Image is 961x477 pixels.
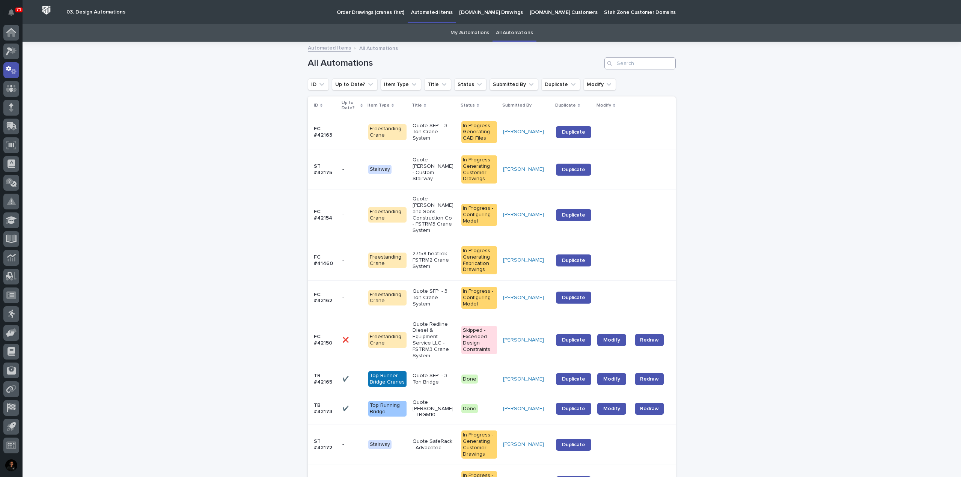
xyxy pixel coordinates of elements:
p: TB #42173 [314,402,336,415]
button: Item Type [381,78,421,90]
a: My Automations [450,24,489,42]
tr: FC #42163-- Freestanding CraneQuote SFP - 3 Ton Crane SystemIn Progress - Generating CAD Files[PE... [308,115,676,149]
button: users-avatar [3,457,19,473]
p: FC #42154 [314,209,336,221]
span: Duplicate [562,406,585,411]
p: 71 [17,7,21,12]
div: Notifications71 [9,9,19,21]
p: ✔️ [342,404,350,412]
p: ST #42175 [314,163,336,176]
p: FC #42162 [314,292,336,304]
span: Duplicate [562,442,585,447]
p: - [342,127,345,135]
button: Title [424,78,451,90]
div: In Progress - Generating CAD Files [461,121,497,143]
tr: ST #42175-- StairwayQuote [PERSON_NAME] - Custom StairwayIn Progress - Generating Customer Drawin... [308,149,676,190]
a: Duplicate [556,254,591,266]
p: Duplicate [555,101,576,110]
p: Item Type [368,101,390,110]
span: Redraw [640,375,659,383]
a: [PERSON_NAME] [503,295,544,301]
span: Duplicate [562,376,585,382]
p: Quote [PERSON_NAME] - Custom Stairway [413,157,455,182]
p: Quote [PERSON_NAME] - TRGM10 [413,399,455,418]
button: Notifications [3,5,19,20]
p: - [342,256,345,263]
p: Up to Date? [342,99,359,113]
div: In Progress - Generating Fabrication Drawings [461,246,497,274]
span: Duplicate [562,258,585,263]
div: In Progress - Generating Customer Drawings [461,430,497,459]
p: - [342,440,345,448]
div: Stairway [368,165,392,174]
span: Modify [603,406,620,411]
a: Automated Items [308,43,351,52]
div: In Progress - Configuring Model [461,204,497,226]
a: Duplicate [556,292,591,304]
input: Search [604,57,676,69]
p: All Automations [359,44,398,52]
button: Modify [583,78,616,90]
p: Quote SFP - 3 Ton Crane System [413,123,455,141]
a: Duplicate [556,373,591,385]
a: [PERSON_NAME] [503,337,544,343]
p: ❌ [342,336,350,343]
p: Quote Redline Diesel & Equipment Service LLC - FSTRM3 Crane System [413,321,455,359]
p: FC #41460 [314,254,336,267]
span: Duplicate [562,337,585,343]
a: Modify [597,373,626,385]
a: Modify [597,334,626,346]
a: [PERSON_NAME] [503,406,544,412]
h1: All Automations [308,58,601,69]
div: Freestanding Crane [368,290,407,306]
a: Duplicate [556,403,591,415]
div: In Progress - Configuring Model [461,287,497,308]
button: Duplicate [541,78,580,90]
p: FC #42150 [314,334,336,346]
p: Submitted By [502,101,532,110]
button: Redraw [635,403,664,415]
a: Duplicate [556,126,591,138]
tr: FC #42150❌❌ Freestanding CraneQuote Redline Diesel & Equipment Service LLC - FSTRM3 Crane SystemS... [308,315,676,365]
button: Status [454,78,487,90]
div: Freestanding Crane [368,124,407,140]
p: Title [412,101,422,110]
div: Skipped - Exceeded Design Constraints [461,326,497,354]
p: ST #42172 [314,438,336,451]
span: Duplicate [562,295,585,300]
span: Duplicate [562,212,585,218]
tr: TR #42165✔️✔️ Top Runner Bridge CranesQuote SFP - 3 Ton BridgeDone[PERSON_NAME] DuplicateModifyRe... [308,365,676,393]
p: - [342,165,345,173]
h2: 03. Design Automations [66,9,125,15]
p: - [342,210,345,218]
button: Up to Date? [332,78,378,90]
div: Top Runner Bridge Cranes [368,371,407,387]
button: Redraw [635,373,664,385]
div: Stairway [368,440,392,449]
span: Modify [603,376,620,382]
p: Status [461,101,475,110]
img: Workspace Logo [39,3,53,17]
div: Top Running Bridge [368,401,407,417]
a: [PERSON_NAME] [503,166,544,173]
p: ✔️ [342,375,350,382]
tr: FC #42154-- Freestanding CraneQuote [PERSON_NAME] and Sons Construction Co - FSTRM3 Crane SystemI... [308,190,676,240]
p: Quote [PERSON_NAME] and Sons Construction Co - FSTRM3 Crane System [413,196,455,234]
a: [PERSON_NAME] [503,376,544,382]
p: ID [314,101,318,110]
button: ID [308,78,329,90]
span: Redraw [640,336,659,344]
div: Freestanding Crane [368,253,407,268]
p: Quote SFP - 3 Ton Bridge [413,373,455,385]
p: - [342,293,345,301]
a: [PERSON_NAME] [503,129,544,135]
tr: TB #42173✔️✔️ Top Running BridgeQuote [PERSON_NAME] - TRGM10Done[PERSON_NAME] DuplicateModifyRedraw [308,393,676,424]
a: [PERSON_NAME] [503,212,544,218]
p: Quote SafeRack - Advacetec [413,438,455,451]
tr: FC #42162-- Freestanding CraneQuote SFP - 3 Ton Crane SystemIn Progress - Configuring Model[PERSO... [308,281,676,315]
div: Done [461,375,478,384]
a: [PERSON_NAME] [503,257,544,263]
div: In Progress - Generating Customer Drawings [461,155,497,184]
span: Duplicate [562,167,585,172]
